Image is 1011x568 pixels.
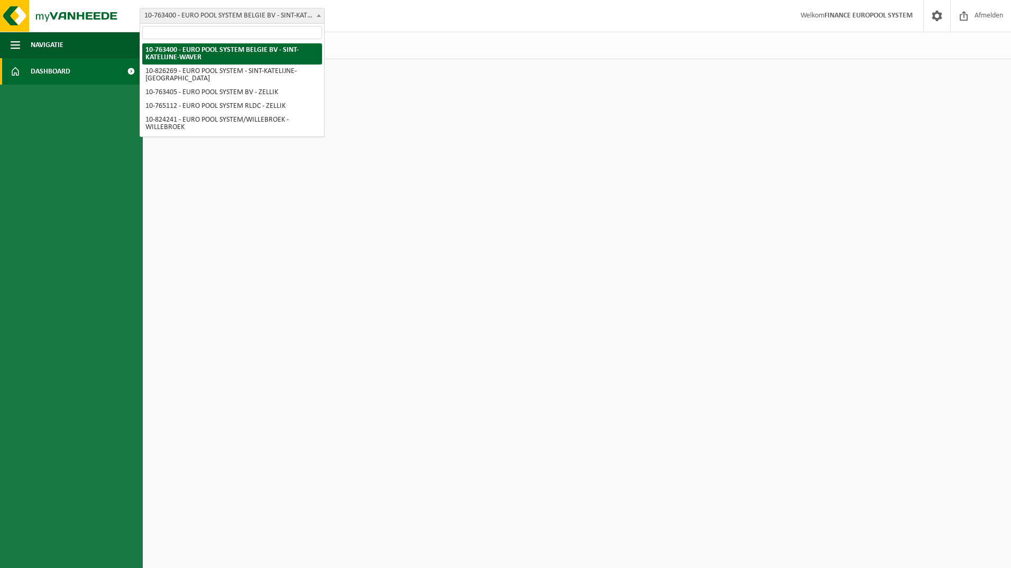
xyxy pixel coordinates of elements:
[142,43,322,65] li: 10-763400 - EURO POOL SYSTEM BELGIE BV - SINT-KATELIJNE-WAVER
[140,8,324,23] span: 10-763400 - EURO POOL SYSTEM BELGIE BV - SINT-KATELIJNE-WAVER
[140,8,325,24] span: 10-763400 - EURO POOL SYSTEM BELGIE BV - SINT-KATELIJNE-WAVER
[142,65,322,86] li: 10-826269 - EURO POOL SYSTEM - SINT-KATELIJNE-[GEOGRAPHIC_DATA]
[824,12,913,20] strong: FINANCE EUROPOOL SYSTEM
[31,32,63,58] span: Navigatie
[142,113,322,134] li: 10-824241 - EURO POOL SYSTEM/WILLEBROEK - WILLEBROEK
[142,86,322,99] li: 10-763405 - EURO POOL SYSTEM BV - ZELLIK
[31,58,70,85] span: Dashboard
[142,99,322,113] li: 10-765112 - EURO POOL SYSTEM RLDC - ZELLIK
